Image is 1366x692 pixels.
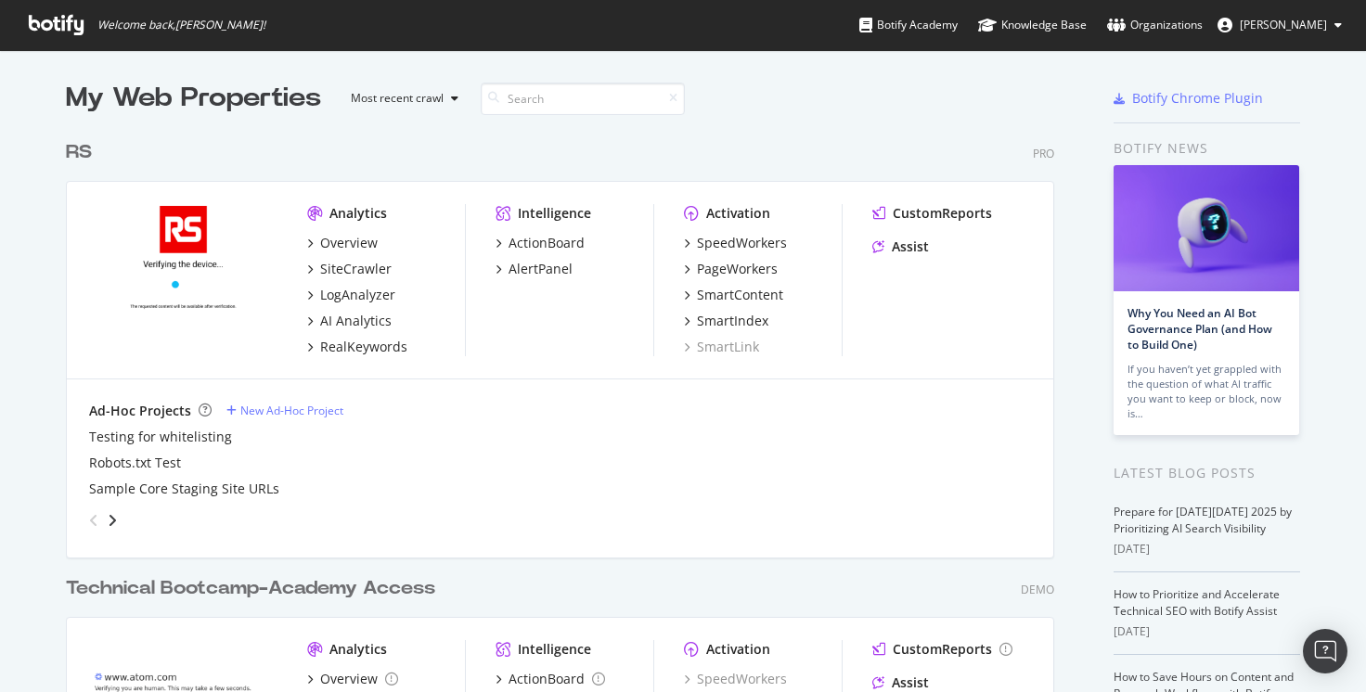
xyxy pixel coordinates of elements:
a: Why You Need an AI Bot Governance Plan (and How to Build One) [1128,305,1272,352]
div: SmartContent [697,286,783,304]
a: SmartLink [684,338,759,356]
div: If you haven’t yet grappled with the question of what AI traffic you want to keep or block, now is… [1128,362,1285,421]
a: How to Prioritize and Accelerate Technical SEO with Botify Assist [1114,586,1280,619]
div: PageWorkers [697,260,778,278]
a: Technical Bootcamp-Academy Access [66,575,443,602]
a: CustomReports [872,204,992,223]
button: [PERSON_NAME] [1203,10,1357,40]
div: Overview [320,234,378,252]
a: AI Analytics [307,312,392,330]
div: AlertPanel [509,260,573,278]
div: RS [66,139,92,166]
a: SpeedWorkers [684,234,787,252]
div: Demo [1021,582,1054,597]
a: Assist [872,673,929,692]
a: Robots.txt Test [89,454,181,472]
div: Intelligence [518,204,591,223]
div: SpeedWorkers [697,234,787,252]
div: Assist [892,673,929,692]
div: Botify Chrome Plugin [1132,89,1263,108]
div: Most recent crawl [351,93,444,104]
a: New Ad-Hoc Project [226,403,343,418]
a: SpeedWorkers [684,670,787,688]
div: CustomReports [893,204,992,223]
img: Why You Need an AI Bot Governance Plan (and How to Build One) [1114,165,1299,291]
a: Overview [307,670,398,688]
a: SiteCrawler [307,260,392,278]
div: Latest Blog Posts [1114,463,1300,483]
div: Activation [706,204,770,223]
div: ActionBoard [509,670,585,688]
a: Prepare for [DATE][DATE] 2025 by Prioritizing AI Search Visibility [1114,504,1292,536]
div: SiteCrawler [320,260,392,278]
div: Overview [320,670,378,688]
div: Botify Academy [859,16,958,34]
div: My Web Properties [66,80,321,117]
div: Activation [706,640,770,659]
div: Knowledge Base [978,16,1087,34]
button: Most recent crawl [336,83,466,113]
div: CustomReports [893,640,992,659]
div: Organizations [1107,16,1203,34]
a: AlertPanel [496,260,573,278]
div: Pro [1033,146,1054,161]
a: Testing for whitelisting [89,428,232,446]
div: Analytics [329,640,387,659]
a: SmartContent [684,286,783,304]
div: ActionBoard [509,234,585,252]
div: New Ad-Hoc Project [240,403,343,418]
div: angle-right [106,511,119,530]
a: RealKeywords [307,338,407,356]
img: www.alliedelec.com [89,204,277,354]
div: Assist [892,237,929,256]
input: Search [481,83,685,115]
a: PageWorkers [684,260,778,278]
a: Overview [307,234,378,252]
a: ActionBoard [496,234,585,252]
a: LogAnalyzer [307,286,395,304]
div: AI Analytics [320,312,392,330]
div: Technical Bootcamp-Academy Access [66,575,435,602]
a: ActionBoard [496,670,605,688]
a: RS [66,139,99,166]
a: Botify Chrome Plugin [1114,89,1263,108]
div: Open Intercom Messenger [1303,629,1347,673]
a: Sample Core Staging Site URLs [89,480,279,498]
div: angle-left [82,506,106,535]
div: [DATE] [1114,541,1300,557]
span: Brandon Shallenberger [1240,17,1327,32]
div: [DATE] [1114,623,1300,640]
a: SmartIndex [684,312,768,330]
div: RealKeywords [320,338,407,356]
div: SmartIndex [697,312,768,330]
a: CustomReports [872,640,1012,659]
div: Ad-Hoc Projects [89,402,191,420]
a: Assist [872,237,929,256]
div: Analytics [329,204,387,223]
div: Intelligence [518,640,591,659]
span: Welcome back, [PERSON_NAME] ! [97,18,265,32]
div: Botify news [1114,138,1300,159]
div: LogAnalyzer [320,286,395,304]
